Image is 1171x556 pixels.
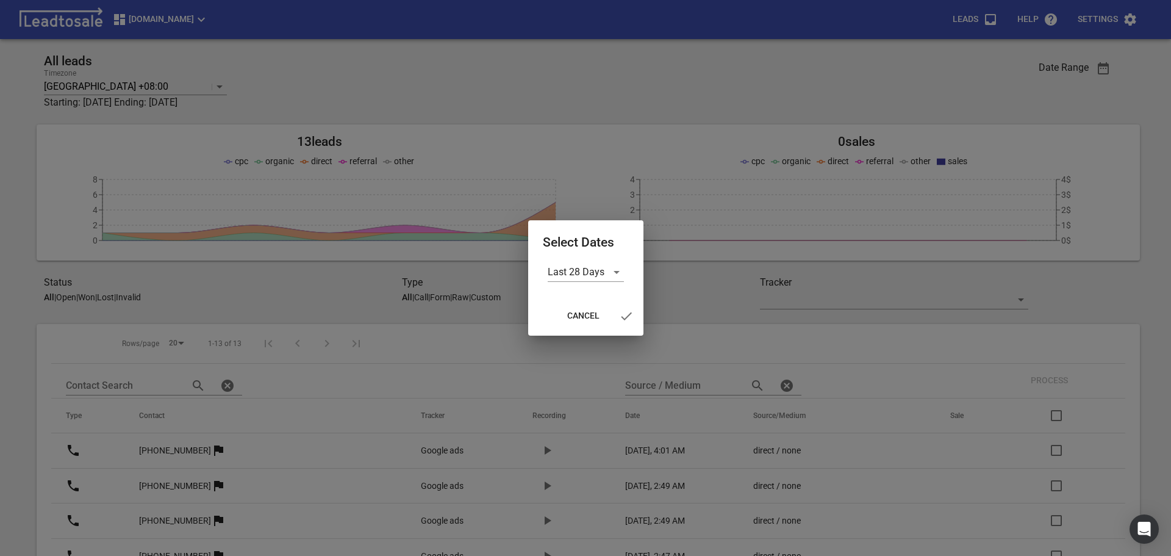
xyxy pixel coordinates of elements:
button: Submit [612,301,641,331]
div: Last 28 Days [548,262,624,282]
div: Open Intercom Messenger [1130,514,1159,544]
span: Cancel [567,310,600,322]
h2: Select Dates [543,235,629,250]
button: Cancel [557,305,609,327]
